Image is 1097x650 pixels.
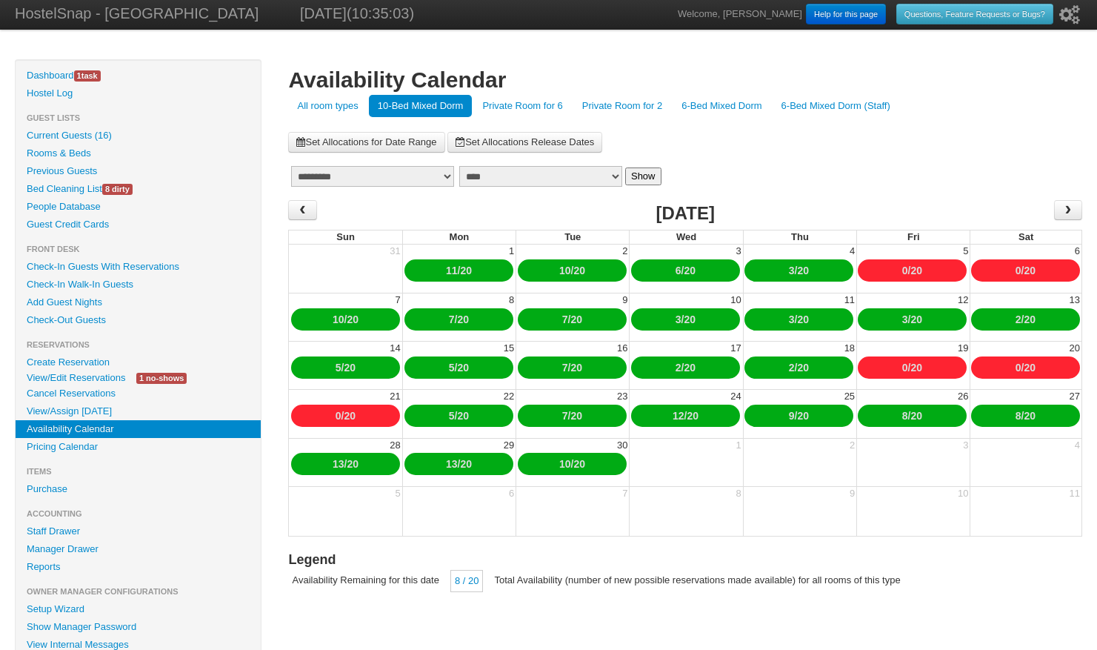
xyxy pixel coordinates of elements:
div: 28 [388,439,401,452]
a: Rooms & Beds [16,145,261,162]
div: / [631,405,740,427]
div: / [291,308,400,331]
a: 20 [571,410,583,422]
a: Purchase [16,480,261,498]
div: / [518,308,627,331]
div: / [744,259,853,282]
a: Previous Guests [16,162,261,180]
a: 3 [676,314,681,325]
div: Availability Remaining for this date [288,570,442,591]
div: 3 [735,245,743,258]
a: All room types [288,95,367,117]
li: Items [16,462,261,480]
a: Staff Drawer [16,523,261,540]
div: 7 [621,487,629,500]
div: 25 [843,390,856,403]
div: / [971,405,1080,427]
span: 1 no-shows [136,373,187,384]
div: / [858,356,967,379]
div: 18 [843,342,856,355]
a: 20 [911,362,923,374]
a: 3 [789,265,795,276]
h2: [DATE] [656,200,715,227]
a: 20 [347,458,359,470]
a: 20 [458,410,470,422]
div: 27 [1068,390,1081,403]
div: 5 [394,487,402,500]
li: Guest Lists [16,109,261,127]
a: 20 [911,265,923,276]
div: 20 [1068,342,1081,355]
a: 5 [336,362,341,374]
h3: Legend [288,550,1082,570]
div: 19 [956,342,970,355]
div: 13 [1068,294,1081,307]
div: 10 [956,487,970,500]
div: 22 [502,390,516,403]
a: 1 no-shows [125,370,198,385]
a: 20 [573,265,585,276]
div: / [404,308,513,331]
div: 7 [394,294,402,307]
a: Private Room for 6 [473,95,571,117]
span: 8 dirty [102,184,133,195]
div: 11 [1068,487,1081,500]
a: 20 [798,410,810,422]
span: 1 [77,71,81,80]
a: Check-In Guests With Reservations [16,258,261,276]
th: Thu [743,230,856,245]
a: 5 [449,410,455,422]
a: 10-Bed Mixed Dorm [369,95,473,117]
a: Create Reservation [16,354,261,371]
a: 10 [559,458,571,470]
div: 9 [848,487,856,500]
a: Availability Calendar [16,420,261,438]
div: 26 [956,390,970,403]
div: 1 [507,245,516,258]
a: 0 [1016,265,1021,276]
a: 20 [1024,314,1036,325]
div: 8 [735,487,743,500]
a: Set Allocations Release Dates [447,132,602,153]
span: (10:35:03) [347,5,414,21]
a: 0 [902,362,908,374]
a: 20 [684,314,696,325]
div: 17 [729,342,742,355]
div: 5 [961,245,970,258]
div: 12 [956,294,970,307]
a: 20 [460,458,472,470]
span: task [74,70,101,82]
div: 2 [621,245,629,258]
a: Hostel Log [16,84,261,102]
a: 5 [449,362,455,374]
a: 6-Bed Mixed Dorm [673,95,770,117]
a: People Database [16,198,261,216]
a: 20 [1024,265,1036,276]
a: 20 [458,314,470,325]
div: 4 [848,245,856,258]
a: 20 [1024,410,1036,422]
div: 9 [621,294,629,307]
div: 8 / 20 [450,570,484,592]
a: 11 [446,265,458,276]
div: / [744,308,853,331]
a: 20 [458,362,470,374]
a: 20 [687,410,698,422]
a: Manager Drawer [16,540,261,558]
div: 8 [507,294,516,307]
a: 9 [789,410,795,422]
h1: Availability Calendar [288,67,1082,93]
a: 20 [798,362,810,374]
a: Check-Out Guests [16,311,261,329]
a: 8 [902,410,908,422]
div: 15 [502,342,516,355]
div: / [971,308,1080,331]
a: 2 [676,362,681,374]
li: Front Desk [16,240,261,258]
div: 4 [1073,439,1081,452]
a: Reports [16,558,261,576]
a: 20 [571,314,583,325]
th: Wed [629,230,742,245]
a: Setup Wizard [16,600,261,618]
a: View/Assign [DATE] [16,402,261,420]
